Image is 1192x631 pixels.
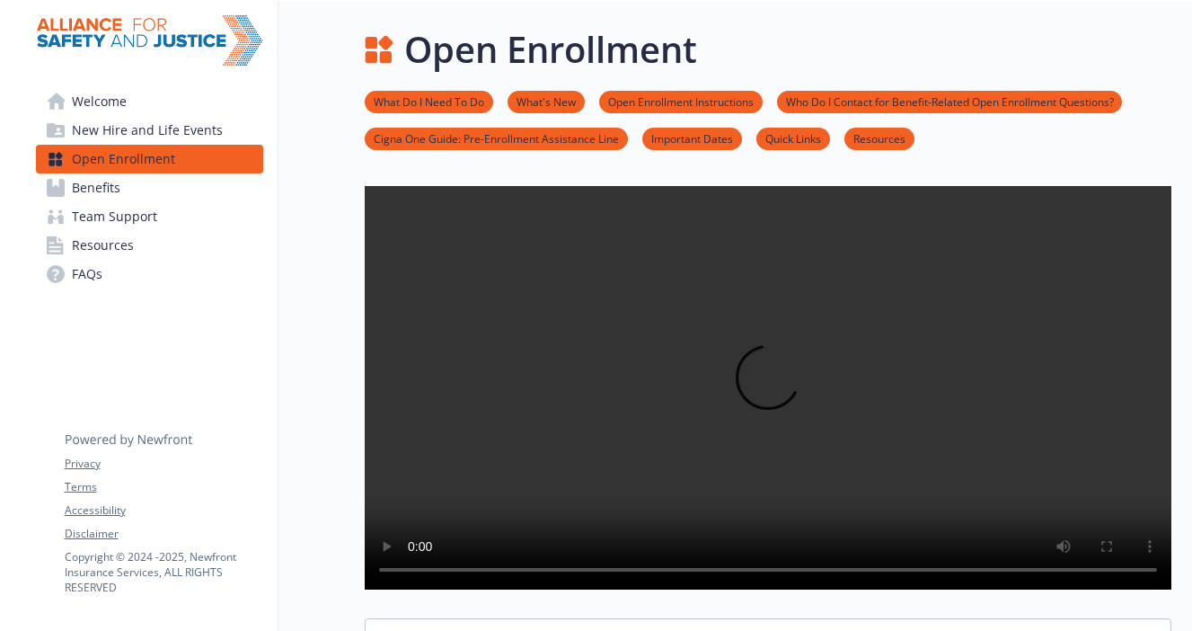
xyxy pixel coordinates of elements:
a: Disclaimer [65,526,262,542]
a: Privacy [65,456,262,472]
span: Team Support [72,202,157,231]
a: Welcome [36,87,263,116]
span: FAQs [72,260,102,289]
p: Copyright © 2024 - 2025 , Newfront Insurance Services, ALL RIGHTS RESERVED [65,549,262,595]
a: Open Enrollment [36,145,263,173]
a: Open Enrollment Instructions [599,93,763,110]
a: Who Do I Contact for Benefit-Related Open Enrollment Questions? [777,93,1122,110]
span: Open Enrollment [72,145,175,173]
a: Cigna One Guide: Pre-Enrollment Assistance Line [365,129,628,147]
a: Terms [65,479,262,495]
a: Important Dates [642,129,742,147]
span: Welcome [72,87,127,116]
a: New Hire and Life Events [36,116,263,145]
a: Resources [844,129,914,147]
a: FAQs [36,260,263,289]
a: Team Support [36,202,263,231]
span: Benefits [72,173,120,202]
h1: Open Enrollment [404,22,697,76]
a: Resources [36,231,263,260]
a: What Do I Need To Do [365,93,493,110]
a: Quick Links [756,129,830,147]
span: New Hire and Life Events [72,116,223,145]
a: Benefits [36,173,263,202]
span: Resources [72,231,134,260]
a: What's New [508,93,585,110]
a: Accessibility [65,502,262,519]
